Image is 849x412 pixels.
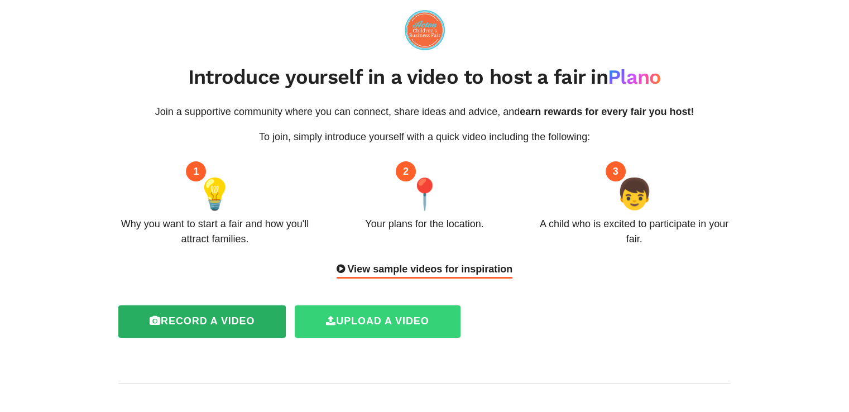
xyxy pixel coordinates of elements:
[337,262,512,279] div: View sample videos for inspiration
[606,161,626,181] div: 3
[608,65,661,89] span: Plano
[118,217,311,247] div: Why you want to start a fair and how you'll attract families.
[365,217,483,232] div: Your plans for the location.
[616,171,653,217] span: 👦
[538,217,731,247] div: A child who is excited to participate in your fair.
[118,305,286,338] label: Record a video
[118,130,731,145] p: To join, simply introduce yourself with a quick video including the following:
[406,171,443,217] span: 📍
[405,10,445,50] img: logo-09e7f61fd0461591446672a45e28a4aa4e3f772ea81a4ddf9c7371a8bcc222a1.png
[118,104,731,119] p: Join a supportive community where you can connect, share ideas and advice, and
[396,161,416,181] div: 2
[520,106,694,117] span: earn rewards for every fair you host!
[186,161,206,181] div: 1
[295,305,460,338] label: Upload a video
[118,65,731,89] h2: Introduce yourself in a video to host a fair in
[196,171,233,217] span: 💡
